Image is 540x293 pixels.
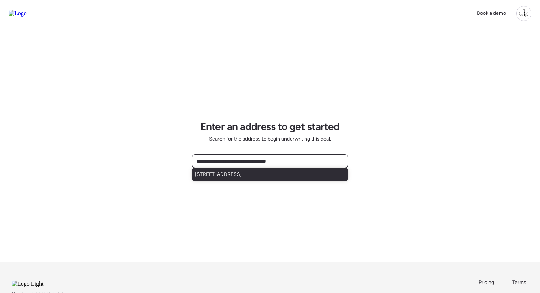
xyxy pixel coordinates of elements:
[512,279,526,285] span: Terms
[200,120,340,133] h1: Enter an address to get started
[12,281,63,287] img: Logo Light
[195,171,242,178] span: [STREET_ADDRESS]
[479,279,494,285] span: Pricing
[9,10,27,17] img: Logo
[477,10,506,16] span: Book a demo
[512,279,528,286] a: Terms
[209,135,331,143] span: Search for the address to begin underwriting this deal.
[479,279,495,286] a: Pricing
